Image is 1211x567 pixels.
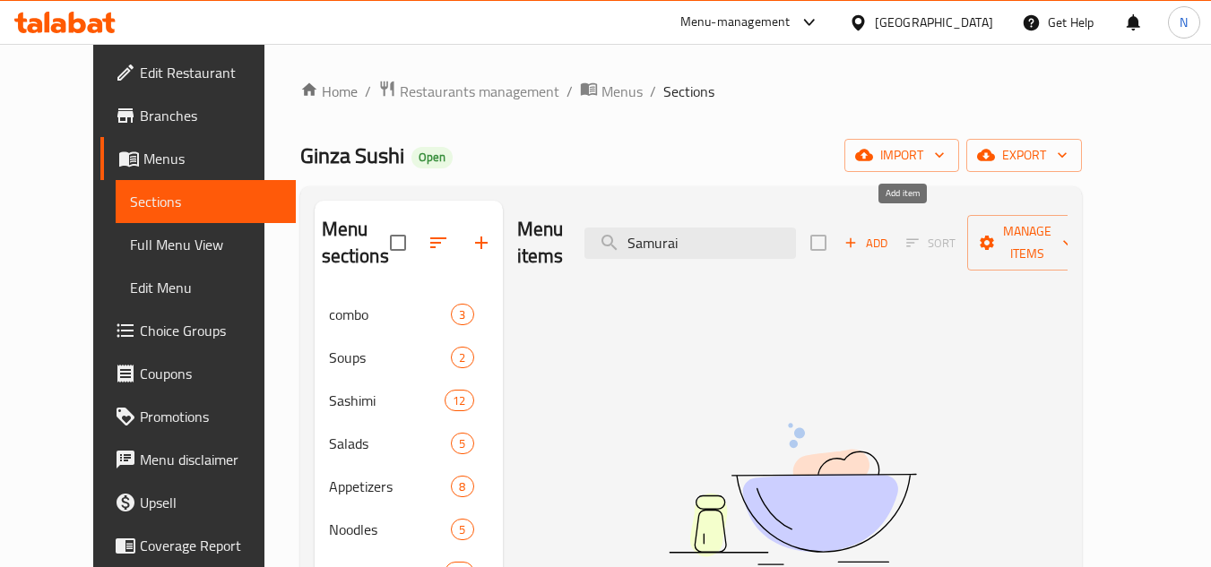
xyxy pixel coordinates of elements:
span: Choice Groups [140,320,281,341]
span: Manage items [982,220,1073,265]
div: items [451,433,473,454]
span: 5 [452,435,472,452]
span: Upsell [140,492,281,513]
nav: breadcrumb [300,80,1082,103]
a: Coupons [100,352,296,395]
a: Edit Menu [116,266,296,309]
span: combo [329,304,452,325]
span: Full Menu View [130,234,281,255]
a: Home [300,81,358,102]
a: Upsell [100,481,296,524]
span: 2 [452,349,472,366]
a: Coverage Report [100,524,296,567]
span: Menus [143,148,281,169]
div: [GEOGRAPHIC_DATA] [875,13,993,32]
span: Menus [601,81,643,102]
span: Sashimi [329,390,445,411]
a: Promotions [100,395,296,438]
div: items [451,347,473,368]
span: N [1180,13,1188,32]
div: items [451,476,473,497]
span: import [859,144,945,167]
button: Add section [460,221,503,264]
input: search [584,228,796,259]
li: / [567,81,573,102]
span: Open [411,150,453,165]
span: Sort items [895,229,967,257]
div: combo3 [315,293,503,336]
a: Branches [100,94,296,137]
span: 8 [452,478,472,495]
div: items [451,519,473,540]
span: Ginza Sushi [300,135,404,176]
span: Sections [130,191,281,212]
span: Sections [663,81,714,102]
div: Noodles5 [315,508,503,551]
a: Sections [116,180,296,223]
span: Branches [140,105,281,126]
span: Select all sections [379,224,417,262]
span: export [981,144,1068,167]
span: 3 [452,306,472,323]
div: Appetizers8 [315,465,503,508]
div: Sashimi12 [315,379,503,422]
div: items [445,390,473,411]
span: Noodles [329,519,452,540]
a: Menu disclaimer [100,438,296,481]
button: import [844,139,959,172]
span: Salads [329,433,452,454]
li: / [365,81,371,102]
span: 12 [445,392,472,409]
span: Coupons [140,363,281,384]
a: Choice Groups [100,309,296,352]
h2: Menu items [517,216,564,270]
button: export [966,139,1082,172]
a: Restaurants management [378,80,559,103]
div: items [451,304,473,325]
span: Sort sections [417,221,460,264]
span: Add [842,233,890,253]
h2: Menu sections [322,216,390,270]
button: Add [837,229,895,257]
a: Menus [580,80,643,103]
a: Edit Restaurant [100,51,296,94]
span: Coverage Report [140,535,281,556]
span: Soups [329,347,452,368]
span: Menu disclaimer [140,449,281,470]
button: Manage items [967,215,1087,271]
span: Appetizers [329,476,452,497]
div: Menu-management [680,12,791,33]
div: Soups2 [315,336,503,379]
span: Edit Restaurant [140,62,281,83]
span: Restaurants management [400,81,559,102]
span: Edit Menu [130,277,281,298]
span: Promotions [140,406,281,427]
a: Full Menu View [116,223,296,266]
div: Salads5 [315,422,503,465]
a: Menus [100,137,296,180]
span: 5 [452,521,472,538]
div: Open [411,147,453,168]
li: / [650,81,656,102]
